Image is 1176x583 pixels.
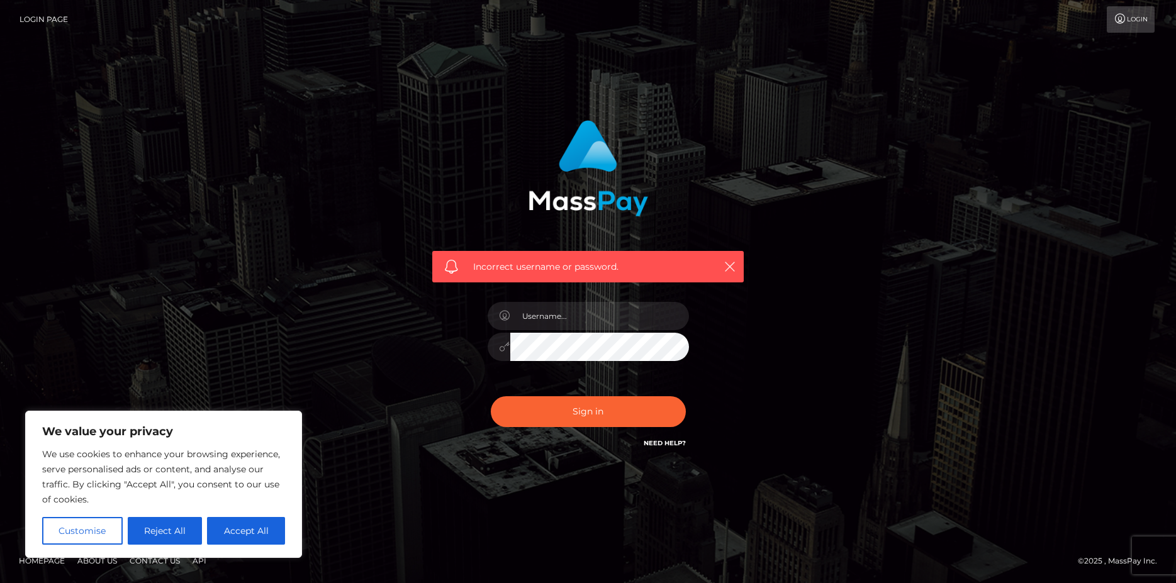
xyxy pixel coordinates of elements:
a: Need Help? [644,439,686,447]
button: Sign in [491,396,686,427]
button: Customise [42,517,123,545]
a: Contact Us [125,551,185,570]
a: Login [1107,6,1155,33]
p: We use cookies to enhance your browsing experience, serve personalised ads or content, and analys... [42,447,285,507]
button: Accept All [207,517,285,545]
input: Username... [510,302,689,330]
a: About Us [72,551,122,570]
div: We value your privacy [25,411,302,558]
img: MassPay Login [529,120,648,216]
a: API [188,551,211,570]
span: Incorrect username or password. [473,260,703,274]
button: Reject All [128,517,203,545]
a: Homepage [14,551,70,570]
div: © 2025 , MassPay Inc. [1078,554,1167,568]
p: We value your privacy [42,424,285,439]
a: Login Page [20,6,68,33]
